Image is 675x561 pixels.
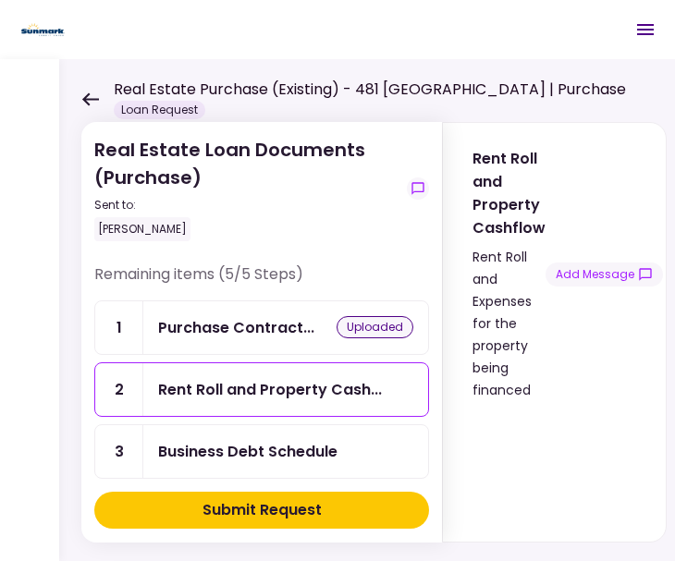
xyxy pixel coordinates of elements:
[337,316,413,338] div: uploaded
[158,440,337,463] div: Business Debt Schedule
[546,262,663,287] button: show-messages
[18,16,67,43] img: Partner icon
[202,499,322,521] div: Submit Request
[623,7,668,52] button: Open menu
[94,197,399,213] div: Sent to:
[95,363,143,416] div: 2
[94,424,429,479] a: 3Business Debt Schedule
[94,217,190,241] div: [PERSON_NAME]
[407,177,429,200] button: show-messages
[472,431,632,556] iframe: jotform-iframe
[472,147,546,239] div: Rent Roll and Property Cashflow
[95,425,143,478] div: 3
[472,246,546,401] div: Rent Roll and Expenses for the property being financed
[94,263,429,300] div: Remaining items (5/5 Steps)
[158,316,314,339] div: Purchase Contract-Real Estate
[94,300,429,355] a: 1Purchase Contract-Real Estateuploaded
[94,136,399,241] div: Real Estate Loan Documents (Purchase)
[158,378,382,401] div: Rent Roll and Property Cashflow
[114,101,205,119] div: Loan Request
[94,362,429,417] a: 2Rent Roll and Property Cashflow
[95,301,143,354] div: 1
[94,492,429,529] button: Submit Request
[442,122,667,543] div: Rent Roll and Property CashflowRent Roll and Expenses for the property being financedshow-messages
[114,79,626,101] h1: Real Estate Purchase (Existing) - 481 [GEOGRAPHIC_DATA] | Purchase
